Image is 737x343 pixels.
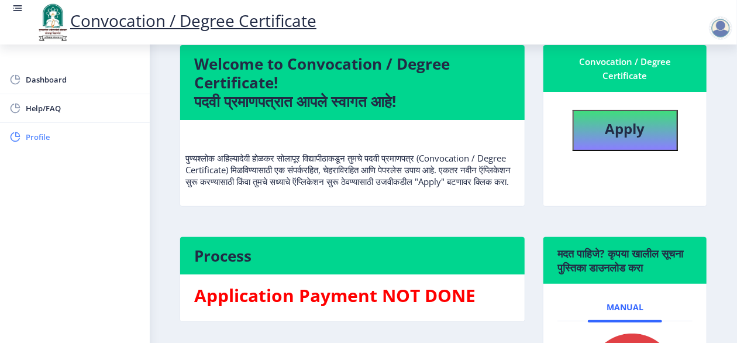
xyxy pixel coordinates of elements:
[607,303,643,312] span: Manual
[573,110,678,151] button: Apply
[26,130,140,144] span: Profile
[557,246,693,275] h6: मदत पाहिजे? कृपया खालील सूचना पुस्तिका डाउनलोड करा
[26,101,140,115] span: Help/FAQ
[194,54,511,111] h4: Welcome to Convocation / Degree Certificate! पदवी प्रमाणपत्रात आपले स्वागत आहे!
[605,119,645,138] b: Apply
[194,246,511,265] h4: Process
[588,293,662,321] a: Manual
[35,9,316,32] a: Convocation / Degree Certificate
[35,2,70,42] img: logo
[557,54,693,83] div: Convocation / Degree Certificate
[26,73,140,87] span: Dashboard
[185,129,519,187] p: पुण्यश्लोक अहिल्यादेवी होळकर सोलापूर विद्यापीठाकडून तुमचे पदवी प्रमाणपत्र (Convocation / Degree C...
[194,284,511,307] h3: Application Payment NOT DONE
